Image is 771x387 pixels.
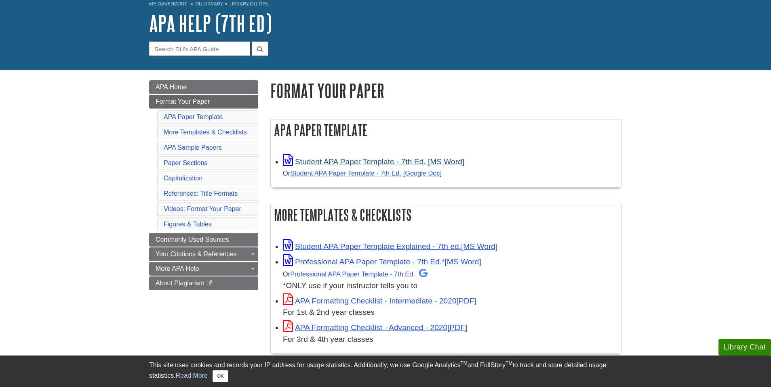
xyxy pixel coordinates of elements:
[149,11,272,36] a: APA Help (7th Ed)
[149,262,258,276] a: More APA Help
[283,242,497,251] a: Link opens in new window
[156,265,199,272] span: More APA Help
[283,307,617,318] div: For 1st & 2nd year classes
[149,360,622,382] div: This site uses cookies and records your IP address for usage statistics. Additionally, we use Goo...
[290,169,442,177] a: Student APA Paper Template - 7th Ed. [Google Doc]
[149,42,250,56] input: Search DU's APA Guide
[149,276,258,290] a: About Plagiarism
[156,84,187,90] span: APA Home
[271,204,621,226] h2: More Templates & Checklists
[283,297,476,305] a: Link opens in new window
[283,268,617,292] div: *ONLY use if your instructor tells you to
[164,205,241,212] a: Videos: Format Your Paper
[164,144,222,151] a: APA Sample Papers
[149,0,187,7] a: My Davenport
[164,113,223,120] a: APA Paper Template
[164,159,208,166] a: Paper Sections
[156,236,229,243] span: Commonly Used Sources
[271,119,621,141] h2: APA Paper Template
[283,169,442,177] small: Or
[290,270,428,278] a: Professional APA Paper Template - 7th Ed.
[149,247,258,261] a: Your Citations & References
[270,80,622,101] h1: Format Your Paper
[164,129,247,136] a: More Templates & Checklists
[149,95,258,109] a: Format Your Paper
[164,221,212,228] a: Figures & Tables
[283,157,464,166] a: Link opens in new window
[283,323,467,332] a: Link opens in new window
[176,372,208,379] a: Read More
[156,280,204,287] span: About Plagiarism
[506,360,512,366] sup: TM
[213,370,228,382] button: Close
[195,1,223,6] a: DU Library
[149,80,258,290] div: Guide Page Menu
[283,257,481,266] a: Link opens in new window
[718,339,771,356] button: Library Chat
[149,233,258,247] a: Commonly Used Sources
[149,80,258,94] a: APA Home
[164,190,238,197] a: References: Title Formats
[283,334,617,345] div: For 3rd & 4th year classes
[156,251,236,257] span: Your Citations & References
[164,175,202,182] a: Capitalization
[460,360,467,366] sup: TM
[283,270,428,278] small: Or
[206,281,213,286] i: This link opens in a new window
[230,1,268,6] a: Library Guides
[156,98,210,105] span: Format Your Paper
